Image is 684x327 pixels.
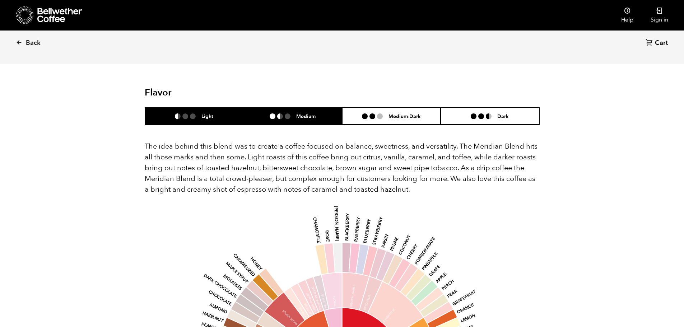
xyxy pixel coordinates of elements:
h6: Light [201,113,213,119]
span: Cart [655,39,668,47]
h6: Dark [497,113,509,119]
h6: Medium-Dark [388,113,421,119]
h2: Flavor [145,87,276,98]
p: The idea behind this blend was to create a coffee focused on balance, sweetness, and versatility.... [145,141,540,195]
h6: Medium [296,113,316,119]
a: Cart [646,38,670,48]
span: Back [26,39,41,47]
